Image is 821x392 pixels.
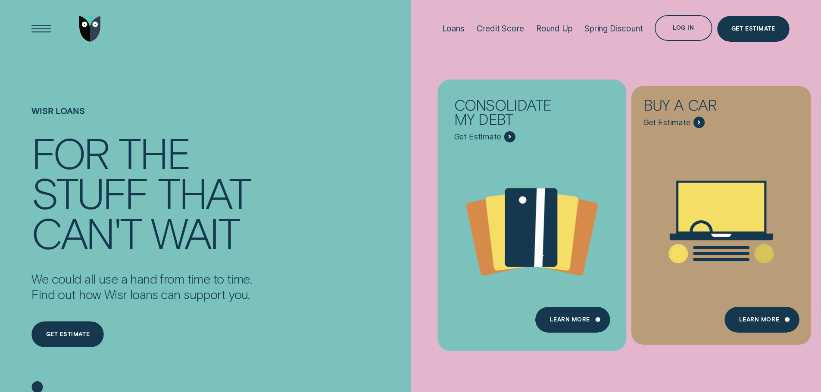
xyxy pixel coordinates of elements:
[442,24,465,34] div: Loans
[717,16,790,42] a: Get Estimate
[31,172,148,212] div: stuff
[31,132,109,172] div: For
[31,321,104,347] a: Get estimate
[724,307,799,333] a: Learn More
[119,132,190,172] div: the
[584,24,643,34] div: Spring Discount
[535,307,610,333] a: Learn more
[31,106,252,132] h1: Wisr loans
[158,172,250,212] div: that
[631,86,811,337] a: Buy a car - Learn more
[536,24,573,34] div: Round Up
[151,212,239,252] div: wait
[477,24,524,34] div: Credit Score
[31,212,141,252] div: can't
[454,132,501,142] span: Get Estimate
[454,98,569,131] div: Consolidate my debt
[79,16,101,42] img: Wisr
[31,271,252,302] p: We could all use a hand from time to time. Find out how Wisr loans can support you.
[28,16,54,42] button: Open Menu
[643,118,690,127] span: Get Estimate
[442,86,622,337] a: Consolidate my debt - Learn more
[643,98,759,117] div: Buy a car
[655,15,712,41] button: Log in
[31,132,252,252] h4: For the stuff that can't wait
